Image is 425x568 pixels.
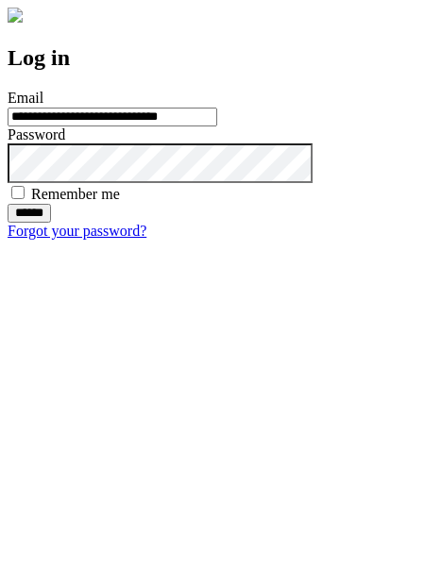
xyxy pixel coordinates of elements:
[8,126,65,142] label: Password
[8,45,417,71] h2: Log in
[31,186,120,202] label: Remember me
[8,90,43,106] label: Email
[8,223,146,239] a: Forgot your password?
[8,8,23,23] img: logo-4e3dc11c47720685a147b03b5a06dd966a58ff35d612b21f08c02c0306f2b779.png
